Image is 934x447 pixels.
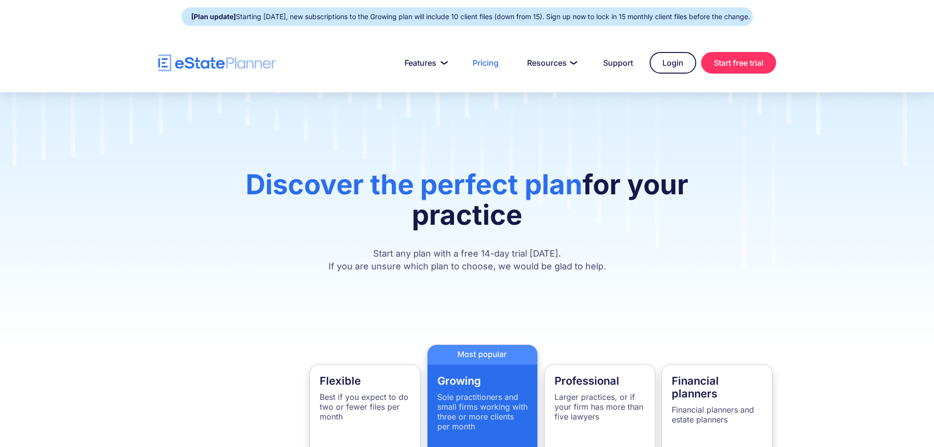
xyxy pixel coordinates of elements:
[555,392,645,421] p: Larger practices, or if your firm has more than five lawyers
[701,52,776,74] a: Start free trial
[672,405,762,424] p: Financial planners and estate planners
[461,53,510,73] a: Pricing
[202,247,732,273] p: Start any plan with a free 14-day trial [DATE]. If you are unsure which plan to choose, we would ...
[320,392,410,421] p: Best if you expect to do two or fewer files per month
[191,12,236,21] strong: [Plan update]
[555,374,645,387] h4: Professional
[650,52,696,74] a: Login
[191,10,750,24] div: Starting [DATE], new subscriptions to the Growing plan will include 10 client files (down from 15...
[158,54,276,72] a: home
[320,374,410,387] h4: Flexible
[672,374,762,400] h4: Financial planners
[246,168,582,201] span: Discover the perfect plan
[515,53,586,73] a: Resources
[437,392,528,431] p: Sole practitioners and small firms working with three or more clients per month
[591,53,645,73] a: Support
[437,374,528,387] h4: Growing
[393,53,456,73] a: Features
[202,169,732,240] h1: for your practice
